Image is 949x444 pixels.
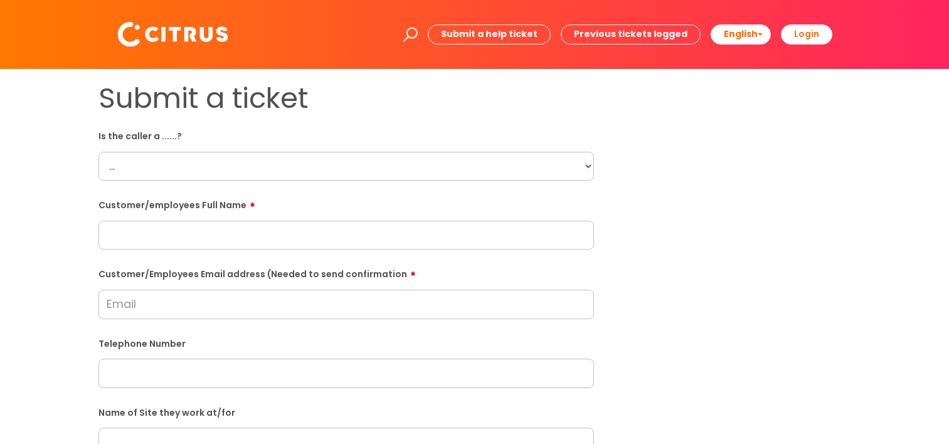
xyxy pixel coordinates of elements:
label: Is the caller a ......? [98,129,594,142]
label: Customer/employees Full Name [98,196,594,211]
a: Submit a help ticket [428,24,551,44]
label: Telephone Number [98,336,594,349]
a: Previous tickets logged [561,24,701,44]
span: English [724,28,758,40]
a: Login [781,24,832,44]
label: Customer/Employees Email address (Needed to send confirmation [98,265,594,280]
input: Email [98,290,594,319]
b: Login [794,28,819,40]
h1: Submit a ticket [98,82,594,115]
label: Name of Site they work at/for [98,405,594,418]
